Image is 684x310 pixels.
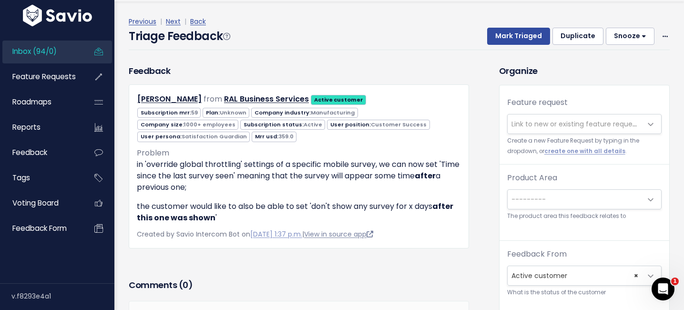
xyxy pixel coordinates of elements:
span: Plan: [203,108,249,118]
button: Duplicate [552,28,603,45]
span: Reports [12,122,41,132]
span: 0 [183,279,188,291]
a: Next [166,17,181,26]
span: Company size: [137,120,238,130]
small: What is the status of the customer [507,288,662,298]
span: Subscription status: [240,120,325,130]
a: Previous [129,17,156,26]
span: Unknown [220,109,246,116]
span: × [634,266,638,285]
span: | [183,17,188,26]
span: from [204,93,222,104]
span: Feedback form [12,223,67,233]
span: Feedback [12,147,47,157]
span: 1000+ employees [184,121,235,128]
span: | [158,17,164,26]
a: Inbox (94/0) [2,41,79,62]
iframe: Intercom live chat [652,278,674,300]
a: Roadmaps [2,91,79,113]
p: in 'override global throttling' settings of a specific mobile survey, we can now set 'Time since ... [137,159,461,193]
a: RAL Business Services [224,93,309,104]
span: Created by Savio Intercom Bot on | [137,229,373,239]
button: Mark Triaged [487,28,550,45]
a: Reports [2,116,79,138]
strong: this one was shown [137,212,215,223]
a: Feature Requests [2,66,79,88]
span: Voting Board [12,198,59,208]
a: Voting Board [2,192,79,214]
a: [DATE] 1:37 p.m. [250,229,302,239]
span: User position: [327,120,429,130]
span: Inbox (94/0) [12,46,57,56]
label: Feature request [507,97,568,108]
span: Satisfaction Guardian [182,133,247,140]
img: logo-white.9d6f32f41409.svg [20,5,94,26]
div: v.f8293e4a1 [11,284,114,309]
span: 59 [191,109,198,116]
span: Active customer [508,266,642,285]
span: Mrr usd: [252,132,296,142]
span: Manufacturing [311,109,355,116]
a: View in source app [304,229,373,239]
span: Company industry: [251,108,357,118]
h3: Organize [499,64,670,77]
strong: Active customer [314,96,363,103]
p: the customer would like to also be able to set 'don't show any survey for x days ' [137,201,461,224]
span: Customer Success [371,121,427,128]
a: [PERSON_NAME] [137,93,202,104]
span: Problem [137,147,169,158]
a: Back [190,17,206,26]
small: The product area this feedback relates to [507,211,662,221]
h3: Comments ( ) [129,279,469,292]
span: User persona: [137,132,250,142]
label: Product Area [507,172,557,184]
strong: after [415,170,436,181]
span: Active customer [507,266,662,286]
strong: after [432,201,453,212]
a: Feedback [2,142,79,164]
span: 359.0 [278,133,294,140]
span: Tags [12,173,30,183]
span: 1 [671,278,679,285]
a: Feedback form [2,217,79,239]
span: Subscription mrr: [137,108,201,118]
button: Snooze [606,28,654,45]
h4: Triage Feedback [129,28,230,45]
span: Roadmaps [12,97,51,107]
a: Tags [2,167,79,189]
h3: Feedback [129,64,170,77]
label: Feedback From [507,248,567,260]
span: Active [304,121,322,128]
span: Feature Requests [12,72,76,82]
span: --------- [511,195,546,204]
span: Link to new or existing feature request... [511,119,643,129]
a: create one with all details [544,147,625,155]
small: Create a new Feature Request by typing in the dropdown, or . [507,136,662,156]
